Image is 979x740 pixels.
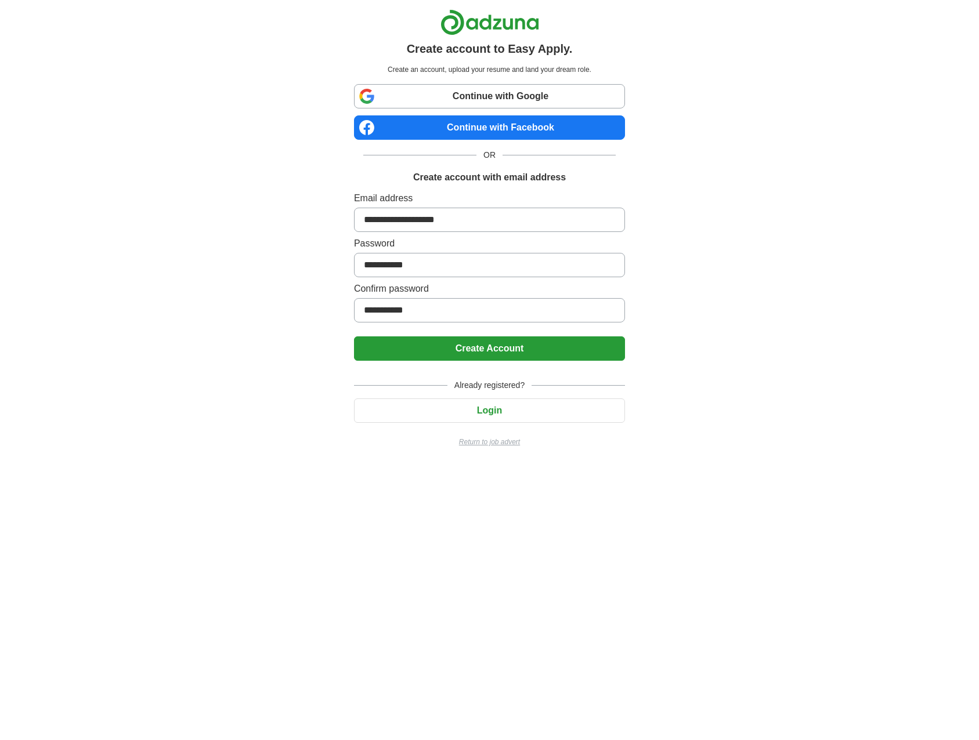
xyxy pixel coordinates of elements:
[354,282,625,296] label: Confirm password
[356,64,623,75] p: Create an account, upload your resume and land your dream role.
[354,405,625,415] a: Login
[354,336,625,361] button: Create Account
[440,9,539,35] img: Adzuna logo
[354,115,625,140] a: Continue with Facebook
[447,379,532,391] span: Already registered?
[476,149,503,161] span: OR
[354,437,625,447] a: Return to job advert
[354,191,625,205] label: Email address
[354,398,625,423] button: Login
[413,171,566,184] h1: Create account with email address
[354,237,625,251] label: Password
[407,40,573,57] h1: Create account to Easy Apply.
[354,84,625,108] a: Continue with Google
